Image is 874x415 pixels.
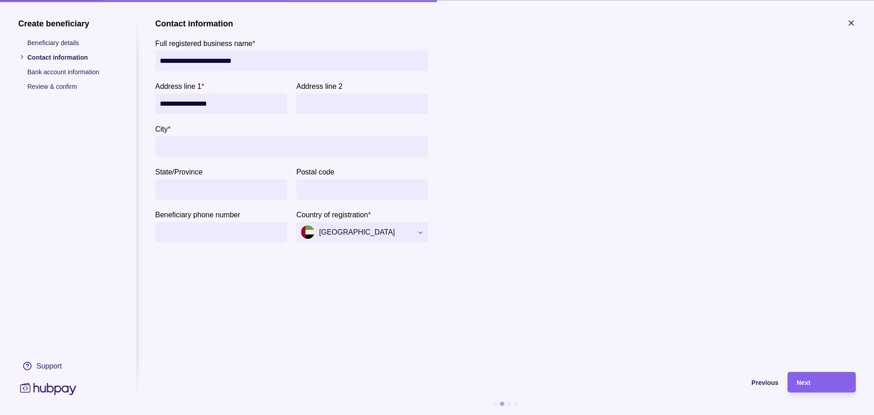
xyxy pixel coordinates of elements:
[155,39,252,47] p: Full registered business name
[752,379,778,386] span: Previous
[155,37,255,48] label: Full registered business name
[155,82,201,90] p: Address line 1
[296,168,335,175] p: Postal code
[27,37,118,47] p: Beneficiary details
[160,136,424,157] input: City
[18,356,118,375] a: Support
[296,80,342,91] label: Address line 2
[36,361,62,371] div: Support
[27,52,118,62] p: Contact information
[27,81,118,91] p: Review & confirm
[296,166,335,177] label: Postal code
[155,209,240,220] label: Beneficiary phone number
[301,93,424,114] input: Address line 2
[160,222,283,242] input: Beneficiary phone number
[27,67,118,77] p: Bank account information
[296,82,342,90] p: Address line 2
[155,125,168,133] p: City
[296,209,371,220] label: Country of registration
[155,123,171,134] label: City
[155,168,203,175] p: State/Province
[160,93,283,114] input: Address line 1
[301,179,424,200] input: Postal code
[155,80,204,91] label: Address line 1
[797,379,810,386] span: Next
[18,18,118,28] h1: Create beneficiary
[155,210,240,218] p: Beneficiary phone number
[155,372,778,392] button: Previous
[296,210,368,218] p: Country of registration
[155,18,233,28] h1: Contact information
[160,179,283,200] input: State/Province
[788,372,856,392] button: Next
[160,51,424,71] input: Full registered business name
[155,166,203,177] label: State/Province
